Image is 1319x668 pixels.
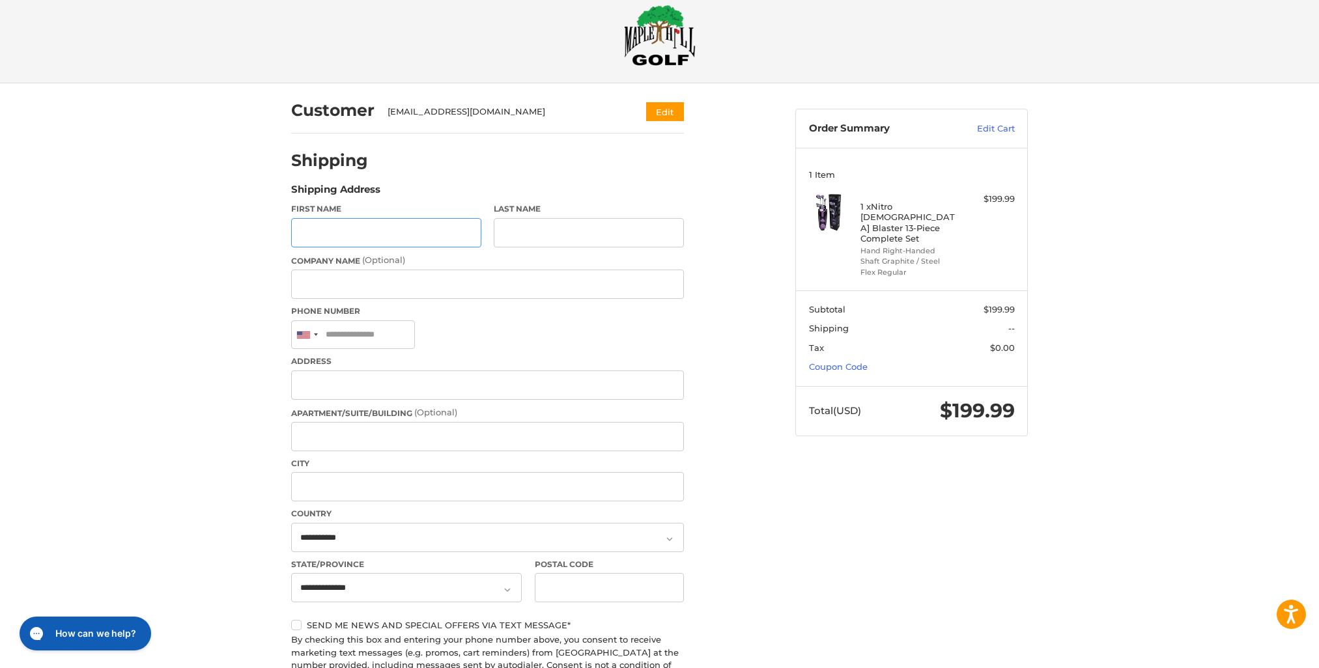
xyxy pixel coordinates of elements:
h3: 1 Item [809,169,1015,180]
div: [EMAIL_ADDRESS][DOMAIN_NAME] [388,105,621,118]
h3: Order Summary [809,122,949,135]
label: Apartment/Suite/Building [291,406,684,419]
li: Shaft Graphite / Steel [860,256,960,267]
div: $199.99 [963,193,1015,206]
button: Edit [646,102,684,121]
span: Tax [809,342,824,353]
label: Last Name [494,203,684,215]
a: Edit Cart [949,122,1015,135]
span: $199.99 [984,304,1015,314]
span: Shipping [809,323,849,333]
img: Maple Hill Golf [624,5,696,66]
label: Send me news and special offers via text message* [291,620,684,630]
h4: 1 x Nitro [DEMOGRAPHIC_DATA] Blaster 13-Piece Complete Set [860,201,960,244]
small: (Optional) [362,255,405,265]
label: Phone Number [291,305,684,317]
span: -- [1008,323,1015,333]
span: Subtotal [809,304,845,314]
label: Country [291,508,684,520]
li: Hand Right-Handed [860,245,960,257]
h2: Shipping [291,150,368,171]
span: $199.99 [940,398,1015,423]
label: First Name [291,203,481,215]
h2: Customer [291,100,375,120]
small: (Optional) [414,407,457,417]
a: Coupon Code [809,361,868,372]
iframe: Gorgias live chat messenger [13,612,155,655]
label: Postal Code [535,559,685,570]
label: City [291,458,684,469]
span: $0.00 [990,342,1015,353]
span: Total (USD) [809,404,861,417]
label: Company Name [291,254,684,267]
label: State/Province [291,559,522,570]
div: United States: +1 [292,321,322,349]
li: Flex Regular [860,267,960,278]
legend: Shipping Address [291,182,380,203]
label: Address [291,355,684,367]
